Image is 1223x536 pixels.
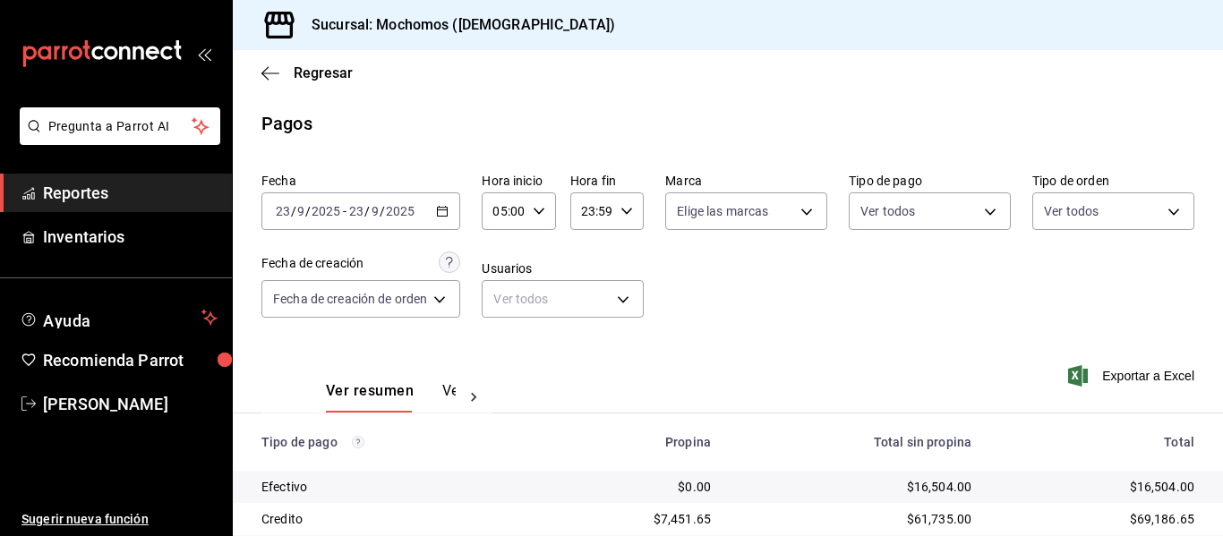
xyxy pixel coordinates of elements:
[43,181,218,205] span: Reportes
[261,110,312,137] div: Pagos
[21,510,218,529] span: Sugerir nueva función
[547,478,711,496] div: $0.00
[275,204,291,218] input: --
[385,204,415,218] input: ----
[43,225,218,249] span: Inventarios
[1000,435,1194,449] div: Total
[352,436,364,448] svg: Los pagos realizados con Pay y otras terminales son montos brutos.
[326,382,414,413] button: Ver resumen
[261,174,460,187] label: Fecha
[740,435,971,449] div: Total sin propina
[326,382,456,413] div: navigation tabs
[482,280,644,318] div: Ver todos
[371,204,380,218] input: --
[305,204,311,218] span: /
[860,202,915,220] span: Ver todos
[311,204,341,218] input: ----
[665,174,827,187] label: Marca
[1032,174,1194,187] label: Tipo de orden
[380,204,385,218] span: /
[849,174,1011,187] label: Tipo de pago
[297,14,615,36] h3: Sucursal: Mochomos ([DEMOGRAPHIC_DATA])
[740,510,971,528] div: $61,735.00
[291,204,296,218] span: /
[482,262,644,275] label: Usuarios
[296,204,305,218] input: --
[13,130,220,149] a: Pregunta a Parrot AI
[482,174,555,187] label: Hora inicio
[20,107,220,145] button: Pregunta a Parrot AI
[740,478,971,496] div: $16,504.00
[261,64,353,81] button: Regresar
[348,204,364,218] input: --
[43,348,218,372] span: Recomienda Parrot
[48,117,192,136] span: Pregunta a Parrot AI
[547,510,711,528] div: $7,451.65
[1000,478,1194,496] div: $16,504.00
[343,204,346,218] span: -
[43,307,194,328] span: Ayuda
[547,435,711,449] div: Propina
[1000,510,1194,528] div: $69,186.65
[677,202,768,220] span: Elige las marcas
[1072,365,1194,387] button: Exportar a Excel
[1044,202,1099,220] span: Ver todos
[570,174,644,187] label: Hora fin
[364,204,370,218] span: /
[273,290,427,308] span: Fecha de creación de orden
[43,392,218,416] span: [PERSON_NAME]
[294,64,353,81] span: Regresar
[197,47,211,61] button: open_drawer_menu
[261,435,518,449] div: Tipo de pago
[261,254,363,273] div: Fecha de creación
[261,510,518,528] div: Credito
[261,478,518,496] div: Efectivo
[442,382,509,413] button: Ver pagos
